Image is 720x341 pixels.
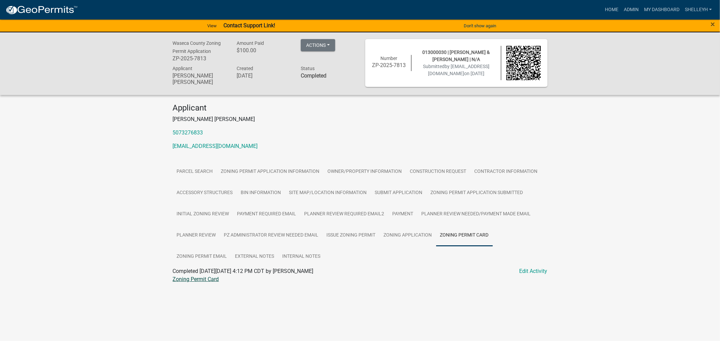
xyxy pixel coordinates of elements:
a: Payment [389,204,418,225]
h6: [PERSON_NAME] [PERSON_NAME] [173,72,227,85]
a: Issue Zoning Permit [323,225,380,246]
a: shelleyh [682,3,715,16]
a: Parcel search [173,161,217,183]
a: Zoning Application [380,225,436,246]
h6: ZP-2025-7813 [372,62,406,68]
span: Status [301,66,315,71]
a: External Notes [231,246,278,268]
h6: [DATE] [237,72,291,79]
a: Owner/Property Information [324,161,406,183]
a: Payment Required Email [233,204,300,225]
a: Contractor Information [471,161,542,183]
span: Submitted on [DATE] [423,64,489,76]
span: Created [237,66,253,71]
a: Planner Review [173,225,220,246]
button: Close [711,20,715,28]
a: [EMAIL_ADDRESS][DOMAIN_NAME] [173,143,258,149]
a: Zoning Permit Card [436,225,493,246]
span: by [EMAIL_ADDRESS][DOMAIN_NAME] [428,64,489,76]
a: Zoning Permit Card [173,276,219,282]
a: Home [602,3,621,16]
span: Waseca County Zoning Permit Application [173,40,221,54]
a: PZ Administrator Review Needed Email [220,225,323,246]
a: View [205,20,219,31]
img: QR code [506,46,541,80]
strong: Completed [301,72,326,79]
p: [PERSON_NAME] [PERSON_NAME] [173,115,548,123]
a: Zoning Permit Application Information [217,161,324,183]
a: Bin Information [237,182,285,204]
a: Submit Application [371,182,427,204]
a: 5073276833 [173,129,203,136]
a: Initial Zoning Review [173,204,233,225]
a: Construction Request [406,161,471,183]
a: Edit Activity [519,267,548,275]
a: Zoning Permit Email [173,246,231,268]
a: Accessory Structures [173,182,237,204]
span: × [711,20,715,29]
h6: $100.00 [237,47,291,54]
span: Completed [DATE][DATE] 4:12 PM CDT by [PERSON_NAME] [173,268,314,274]
a: Site Map/Location Information [285,182,371,204]
a: Internal Notes [278,246,325,268]
span: Applicant [173,66,193,71]
h6: ZP-2025-7813 [173,55,227,62]
button: Actions [301,39,335,51]
a: Planner Review Needed/Payment Made Email [418,204,535,225]
a: Zoning Permit Application Submitted [427,182,527,204]
span: 013000030 | [PERSON_NAME] & [PERSON_NAME] | N/A [423,50,490,62]
a: My Dashboard [641,3,682,16]
a: Admin [621,3,641,16]
span: Amount Paid [237,40,264,46]
button: Don't show again [461,20,499,31]
a: Planner Review Required Email2 [300,204,389,225]
h4: Applicant [173,103,548,113]
span: Number [380,56,397,61]
strong: Contact Support Link! [223,22,275,29]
